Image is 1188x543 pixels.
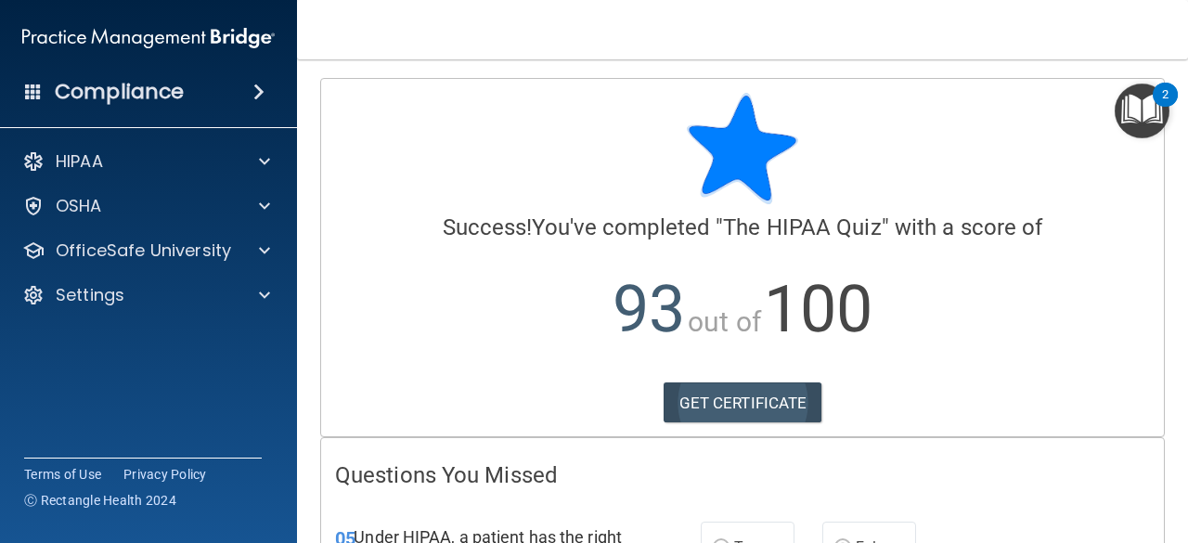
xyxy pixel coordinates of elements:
a: GET CERTIFICATE [664,382,822,423]
p: OSHA [56,195,102,217]
h4: Compliance [55,79,184,105]
span: Success! [443,214,533,240]
p: OfficeSafe University [56,239,231,262]
a: Privacy Policy [123,465,207,484]
div: 2 [1162,95,1169,119]
button: Open Resource Center, 2 new notifications [1115,84,1169,138]
a: OSHA [22,195,270,217]
img: PMB logo [22,19,275,57]
a: Terms of Use [24,465,101,484]
p: HIPAA [56,150,103,173]
img: blue-star-rounded.9d042014.png [687,93,798,204]
span: out of [688,305,761,338]
p: Settings [56,284,124,306]
span: Ⓒ Rectangle Health 2024 [24,491,176,510]
a: OfficeSafe University [22,239,270,262]
span: The HIPAA Quiz [723,214,881,240]
h4: Questions You Missed [335,463,1150,487]
span: 93 [613,271,685,347]
iframe: Drift Widget Chat Controller [1095,415,1166,485]
h4: You've completed " " with a score of [335,215,1150,239]
span: 100 [764,271,872,347]
a: Settings [22,284,270,306]
a: HIPAA [22,150,270,173]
